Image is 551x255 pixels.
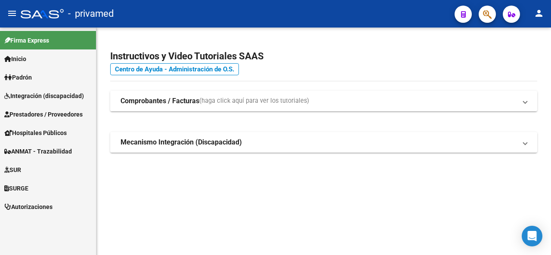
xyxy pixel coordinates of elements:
[110,91,537,111] mat-expansion-panel-header: Comprobantes / Facturas(haga click aquí para ver los tutoriales)
[4,36,49,45] span: Firma Express
[4,54,26,64] span: Inicio
[4,128,67,138] span: Hospitales Públicos
[4,110,83,119] span: Prestadores / Proveedores
[121,138,242,147] strong: Mecanismo Integración (Discapacidad)
[4,73,32,82] span: Padrón
[4,184,28,193] span: SURGE
[121,96,199,106] strong: Comprobantes / Facturas
[522,226,542,246] div: Open Intercom Messenger
[4,202,53,212] span: Autorizaciones
[68,4,114,23] span: - privamed
[534,8,544,18] mat-icon: person
[199,96,309,106] span: (haga click aquí para ver los tutoriales)
[7,8,17,18] mat-icon: menu
[110,132,537,153] mat-expansion-panel-header: Mecanismo Integración (Discapacidad)
[110,63,239,75] a: Centro de Ayuda - Administración de O.S.
[4,147,72,156] span: ANMAT - Trazabilidad
[110,48,537,65] h2: Instructivos y Video Tutoriales SAAS
[4,91,84,101] span: Integración (discapacidad)
[4,165,21,175] span: SUR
